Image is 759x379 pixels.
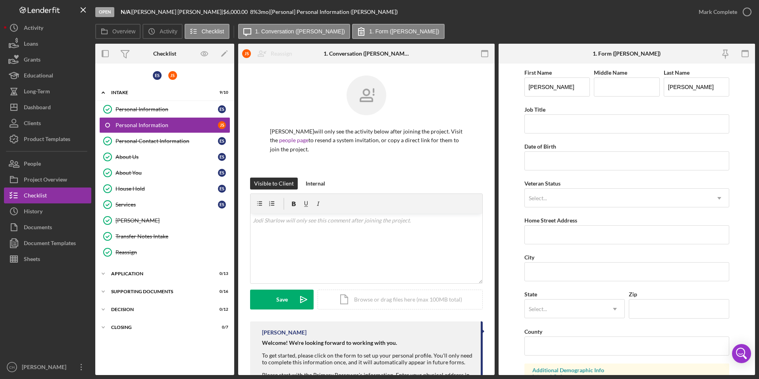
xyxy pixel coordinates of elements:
[529,306,547,312] div: Select...
[111,289,208,294] div: Supporting Documents
[116,170,218,176] div: About You
[112,28,135,35] label: Overview
[4,83,91,99] button: Long-Term
[4,20,91,36] a: Activity
[218,121,226,129] div: J S
[699,4,737,20] div: Mark Complete
[24,219,52,237] div: Documents
[116,217,230,224] div: [PERSON_NAME]
[99,133,230,149] a: Personal Contact InformationES
[99,213,230,228] a: [PERSON_NAME]
[202,28,224,35] label: Checklist
[262,329,306,336] div: [PERSON_NAME]
[223,9,250,15] div: $6,000.00
[4,52,91,68] a: Grants
[111,325,208,330] div: Closing
[24,203,42,221] div: History
[116,122,218,128] div: Personal Information
[4,203,91,219] button: History
[99,117,230,133] a: Personal InformationJS
[524,69,552,76] label: First Name
[116,186,218,192] div: House Hold
[20,359,71,377] div: [PERSON_NAME]
[214,90,228,95] div: 9 / 10
[24,172,67,189] div: Project Overview
[9,365,15,369] text: CH
[4,188,91,203] button: Checklist
[214,289,228,294] div: 0 / 16
[4,68,91,83] button: Educational
[262,340,473,365] div: To get started, please click on the form to set up your personal profile. You'll only need to com...
[255,28,345,35] label: 1. Conversation ([PERSON_NAME])
[116,138,218,144] div: Personal Contact Information
[594,69,627,76] label: Middle Name
[324,50,409,57] div: 1. Conversation ([PERSON_NAME])
[153,50,176,57] div: Checklist
[369,28,439,35] label: 1. Form ([PERSON_NAME])
[691,4,755,20] button: Mark Complete
[99,149,230,165] a: About UsES
[250,290,314,309] button: Save
[4,359,91,375] button: CH[PERSON_NAME]
[629,291,637,298] label: Zip
[593,50,661,57] div: 1. Form ([PERSON_NAME])
[4,251,91,267] button: Sheets
[4,172,91,188] button: Project Overview
[99,165,230,181] a: About YouES
[168,71,177,80] div: J S
[218,105,226,113] div: E S
[24,235,76,253] div: Document Templates
[524,106,545,113] label: Job Title
[143,24,182,39] button: Activity
[276,290,288,309] div: Save
[664,69,690,76] label: Last Name
[132,9,223,15] div: [PERSON_NAME] [PERSON_NAME] |
[111,90,208,95] div: Intake
[24,188,47,205] div: Checklist
[218,153,226,161] div: E S
[153,71,162,80] div: E S
[121,9,132,15] div: |
[116,106,218,112] div: Personal Information
[732,344,751,363] div: Open Intercom Messenger
[99,244,230,260] a: Reassign
[4,235,91,251] button: Document Templates
[218,169,226,177] div: E S
[4,219,91,235] button: Documents
[242,49,251,58] div: J S
[4,156,91,172] button: People
[214,307,228,312] div: 0 / 12
[111,307,208,312] div: Decision
[4,115,91,131] button: Clients
[24,99,51,117] div: Dashboard
[99,181,230,197] a: House HoldES
[116,249,230,255] div: Reassign
[524,254,534,261] label: City
[271,46,292,62] div: Reassign
[4,131,91,147] button: Product Templates
[270,127,463,154] p: [PERSON_NAME] will only see the activity below after joining the project. Visit the to resend a s...
[238,24,350,39] button: 1. Conversation ([PERSON_NAME])
[160,28,177,35] label: Activity
[116,154,218,160] div: About Us
[532,367,722,373] div: Additional Demographic Info
[529,195,547,201] div: Select...
[95,7,114,17] div: Open
[279,137,308,143] a: people page
[250,178,298,189] button: Visible to Client
[238,46,300,62] button: JSReassign
[95,24,141,39] button: Overview
[250,9,258,15] div: 8 %
[302,178,329,189] button: Internal
[24,20,43,38] div: Activity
